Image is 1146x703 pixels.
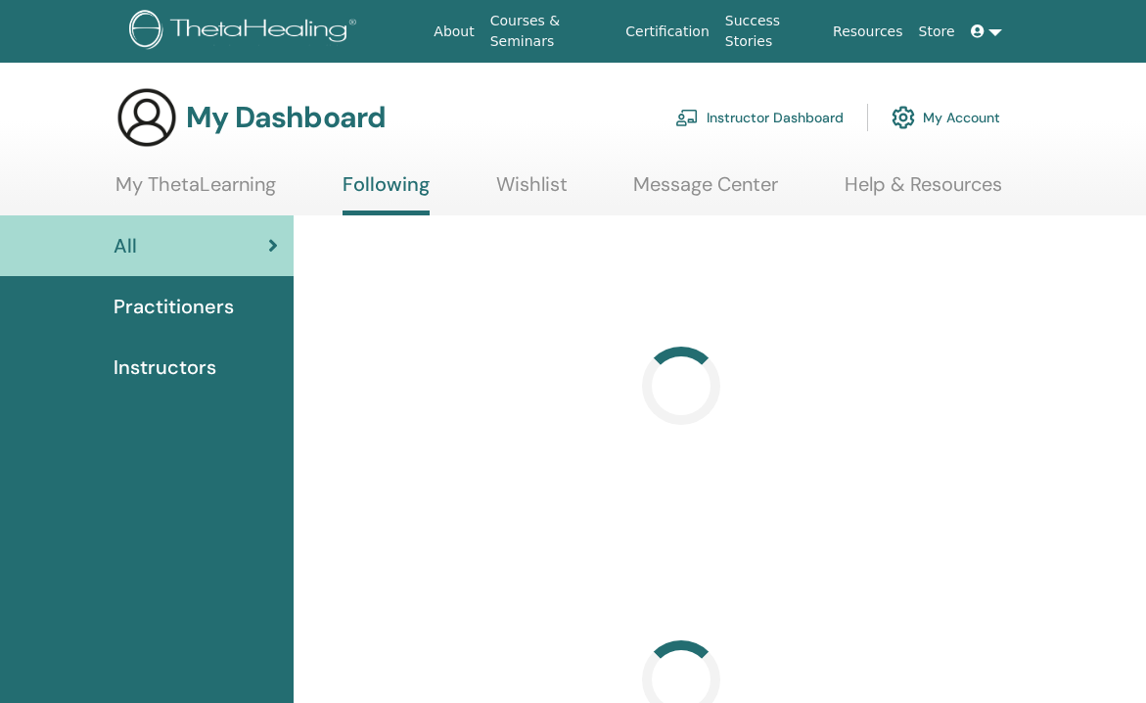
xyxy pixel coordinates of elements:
a: Resources [825,14,911,50]
a: Help & Resources [845,172,1002,211]
span: Practitioners [114,292,234,321]
img: logo.png [129,10,363,54]
a: Wishlist [496,172,568,211]
a: My Account [892,96,1000,139]
a: About [426,14,481,50]
img: cog.svg [892,101,915,134]
a: Following [343,172,430,215]
span: All [114,231,137,260]
span: Instructors [114,352,216,382]
a: Store [911,14,963,50]
img: generic-user-icon.jpg [115,86,178,149]
a: Courses & Seminars [482,3,619,60]
a: Message Center [633,172,778,211]
img: chalkboard-teacher.svg [675,109,699,126]
a: Instructor Dashboard [675,96,844,139]
h3: My Dashboard [186,100,386,135]
a: My ThetaLearning [115,172,276,211]
a: Success Stories [717,3,825,60]
a: Certification [618,14,716,50]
